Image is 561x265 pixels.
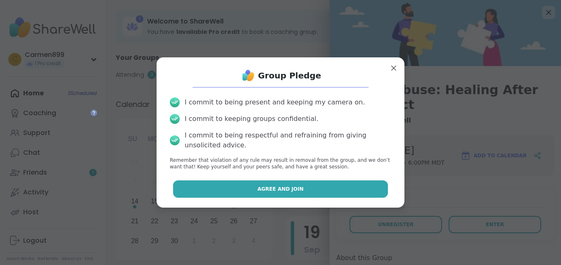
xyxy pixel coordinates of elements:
[185,130,391,150] div: I commit to being respectful and refraining from giving unsolicited advice.
[257,185,304,193] span: Agree and Join
[258,70,321,81] h1: Group Pledge
[185,114,319,124] div: I commit to keeping groups confidential.
[170,157,391,171] p: Remember that violation of any rule may result in removal from the group, and we don’t want that!...
[173,180,388,198] button: Agree and Join
[90,109,97,116] iframe: Spotlight
[185,97,365,107] div: I commit to being present and keeping my camera on.
[240,67,257,84] img: ShareWell Logo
